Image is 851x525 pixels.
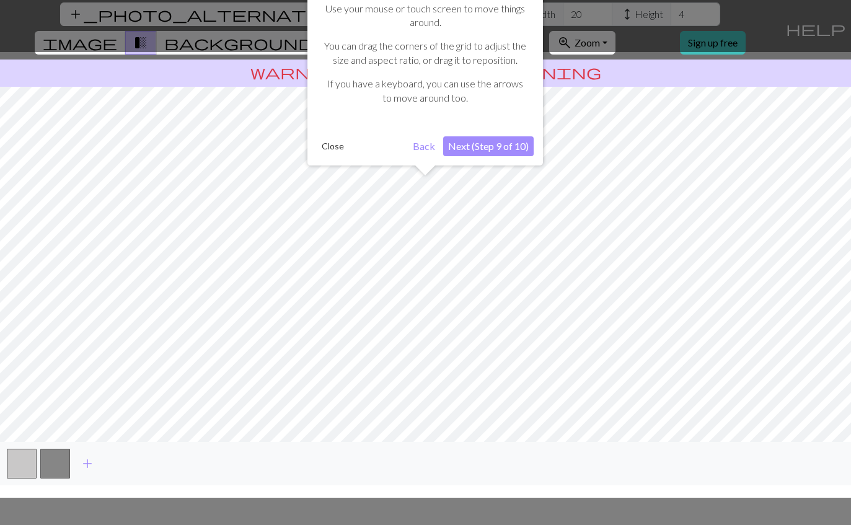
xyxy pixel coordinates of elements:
[317,137,349,156] button: Close
[323,39,527,67] p: You can drag the corners of the grid to adjust the size and aspect ratio, or drag it to reposition.
[443,136,534,156] button: Next (Step 9 of 10)
[408,136,440,156] button: Back
[323,2,527,30] p: Use your mouse or touch screen to move things around.
[323,77,527,105] p: If you have a keyboard, you can use the arrows to move around too.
